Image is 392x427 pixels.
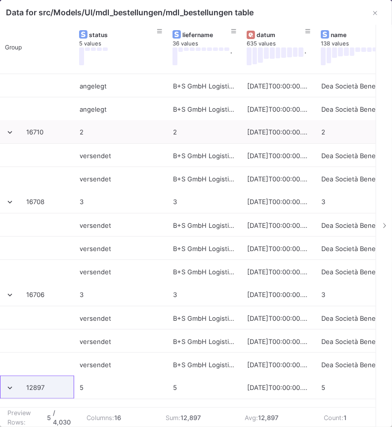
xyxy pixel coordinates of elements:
[173,168,236,191] div: B+S GmbH Logistik und Dienstleistungen
[80,353,162,377] div: versendet
[321,98,385,121] div: Dea Società Benefit s.r.l.
[173,400,236,423] div: B+S GmbH Logistik und Dienstleistungen
[247,144,310,168] div: [DATE]T00:00:00.000Z
[247,237,310,260] div: [DATE]T00:00:00.000Z
[80,144,162,168] div: versendet
[180,414,201,422] b: 12,897
[80,190,162,213] div: 3
[331,31,380,39] div: name
[305,47,306,65] div: .
[321,121,385,144] div: 2
[258,414,278,422] b: 12,897
[247,40,321,47] div: 635 values
[321,168,385,191] div: Dea Società Benefit s.r.l.
[173,330,236,353] div: B+S GmbH Logistik und Dienstleistungen
[173,190,236,213] div: 3
[182,31,231,39] div: liefername
[80,330,162,353] div: versendet
[80,121,162,144] div: 2
[247,307,310,330] div: [DATE]T00:00:00.000Z
[173,307,236,330] div: B+S GmbH Logistik und Dienstleistungen
[321,237,385,260] div: Dea Società Benefit s.r.l.
[247,376,310,399] div: [DATE]T00:00:00.005Z
[230,47,232,65] div: .
[173,237,236,260] div: B+S GmbH Logistik und Dienstleistungen
[5,43,22,51] span: Group
[247,190,310,213] div: [DATE]T00:00:00.003Z
[321,260,385,284] div: Dea Società Benefit s.r.l.
[321,75,385,98] div: Dea Società Benefit s.r.l.
[247,168,310,191] div: [DATE]T00:00:00.000Z
[173,283,236,306] div: 3
[173,75,236,98] div: B+S GmbH Logistik und Dienstleistungen
[80,75,162,98] div: angelegt
[80,400,162,423] div: versendet
[321,190,385,213] div: 3
[80,376,162,399] div: 5
[80,237,162,260] div: versendet
[173,353,236,377] div: B+S GmbH Logistik und Dienstleistungen
[247,353,310,377] div: [DATE]T00:00:00.000Z
[173,98,236,121] div: B+S GmbH Logistik und Dienstleistungen
[321,400,385,423] div: Dea Società Benefit s.r.l.
[26,121,68,144] div: 16710
[247,400,310,423] div: [DATE]T00:00:00.000Z
[6,7,254,17] div: Data for src/Models/UI/mdl_bestellungen/mdl_bestellungen table
[53,408,72,427] b: / 4,030
[80,307,162,330] div: versendet
[173,121,236,144] div: 2
[26,190,68,213] div: 16708
[321,283,385,306] div: 3
[247,260,310,284] div: [DATE]T00:00:00.000Z
[344,414,347,422] b: 1
[80,168,162,191] div: versendet
[247,214,310,237] div: [DATE]T00:00:00.000Z
[173,40,247,47] div: 36 values
[26,283,68,306] div: 16706
[80,214,162,237] div: versendet
[80,260,162,284] div: versendet
[26,376,68,399] div: 12897
[247,330,310,353] div: [DATE]T00:00:00.000Z
[321,144,385,168] div: Dea Società Benefit s.r.l.
[247,283,310,306] div: [DATE]T00:00:00.003Z
[321,376,385,399] div: 5
[80,98,162,121] div: angelegt
[257,31,305,39] div: datum
[173,144,236,168] div: B+S GmbH Logistik und Dienstleistungen
[321,307,385,330] div: Dea Società Benefit s.r.l.
[321,353,385,377] div: Dea Società Benefit s.r.l.
[89,31,157,39] div: status
[173,376,236,399] div: 5
[247,98,310,121] div: [DATE]T00:00:00.000Z
[80,283,162,306] div: 3
[173,260,236,284] div: B+S GmbH Logistik und Dienstleistungen
[173,214,236,237] div: B+S GmbH Logistik und Dienstleistungen
[321,330,385,353] div: Dea Società Benefit s.r.l.
[321,214,385,237] div: Dea Società Benefit s.r.l.
[7,408,45,427] div: Preview Rows:
[114,414,121,422] b: 16
[247,75,310,98] div: [DATE]T00:00:00.000Z
[247,121,310,144] div: [DATE]T00:00:00.002Z
[47,413,51,423] b: 5
[79,40,163,47] div: 5 values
